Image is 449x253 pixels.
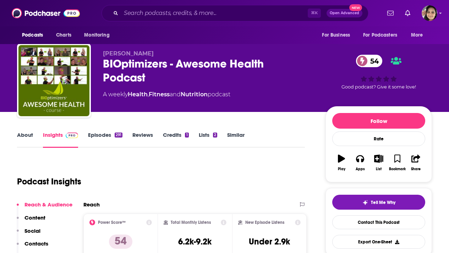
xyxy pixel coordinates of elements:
[362,200,368,205] img: tell me why sparkle
[17,28,52,42] button: open menu
[322,30,350,40] span: For Business
[356,167,365,171] div: Apps
[121,7,308,19] input: Search podcasts, credits, & more...
[402,7,413,19] a: Show notifications dropdown
[109,235,132,249] p: 54
[351,150,369,176] button: Apps
[51,28,76,42] a: Charts
[17,227,40,241] button: Social
[24,240,48,247] p: Contacts
[369,150,388,176] button: List
[22,30,43,40] span: Podcasts
[422,5,437,21] span: Logged in as shelbyjanner
[102,5,368,21] div: Search podcasts, credits, & more...
[149,91,170,98] a: Fitness
[43,131,78,148] a: InsightsPodchaser Pro
[411,167,421,171] div: Share
[103,90,230,99] div: A weekly podcast
[17,176,81,187] h1: Podcast Insights
[317,28,359,42] button: open menu
[308,9,321,18] span: ⌘ K
[356,55,382,67] a: 54
[199,131,217,148] a: Lists2
[12,6,80,20] img: Podchaser - Follow, Share and Rate Podcasts
[245,220,284,225] h2: New Episode Listens
[24,227,40,234] p: Social
[327,9,362,17] button: Open AdvancedNew
[332,195,425,210] button: tell me why sparkleTell Me Why
[163,131,188,148] a: Credits1
[24,201,72,208] p: Reach & Audience
[17,201,72,214] button: Reach & Audience
[148,91,149,98] span: ,
[325,50,432,94] div: 54Good podcast? Give it some love!
[332,235,425,249] button: Export One-Sheet
[407,150,425,176] button: Share
[79,28,119,42] button: open menu
[422,5,437,21] button: Show profile menu
[388,150,406,176] button: Bookmark
[170,91,181,98] span: and
[376,167,382,171] div: List
[185,133,188,138] div: 1
[84,30,109,40] span: Monitoring
[132,131,153,148] a: Reviews
[332,113,425,129] button: Follow
[98,220,126,225] h2: Power Score™
[171,220,211,225] h2: Total Monthly Listens
[422,5,437,21] img: User Profile
[227,131,245,148] a: Similar
[349,4,362,11] span: New
[213,133,217,138] div: 2
[115,133,122,138] div: 291
[363,55,382,67] span: 54
[332,131,425,146] div: Rate
[66,133,78,138] img: Podchaser Pro
[371,200,395,205] span: Tell Me Why
[411,30,423,40] span: More
[17,131,33,148] a: About
[128,91,148,98] a: Health
[384,7,396,19] a: Show notifications dropdown
[178,236,212,247] h3: 6.2k-9.2k
[24,214,45,221] p: Content
[18,45,89,116] img: BIOptimizers - Awesome Health Podcast
[363,30,397,40] span: For Podcasters
[341,84,416,90] span: Good podcast? Give it some love!
[83,201,100,208] h2: Reach
[103,50,154,57] span: [PERSON_NAME]
[332,150,351,176] button: Play
[332,215,425,229] a: Contact This Podcast
[406,28,432,42] button: open menu
[330,11,359,15] span: Open Advanced
[181,91,208,98] a: Nutrition
[338,167,345,171] div: Play
[249,236,290,247] h3: Under 2.9k
[389,167,406,171] div: Bookmark
[88,131,122,148] a: Episodes291
[17,214,45,227] button: Content
[56,30,71,40] span: Charts
[358,28,407,42] button: open menu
